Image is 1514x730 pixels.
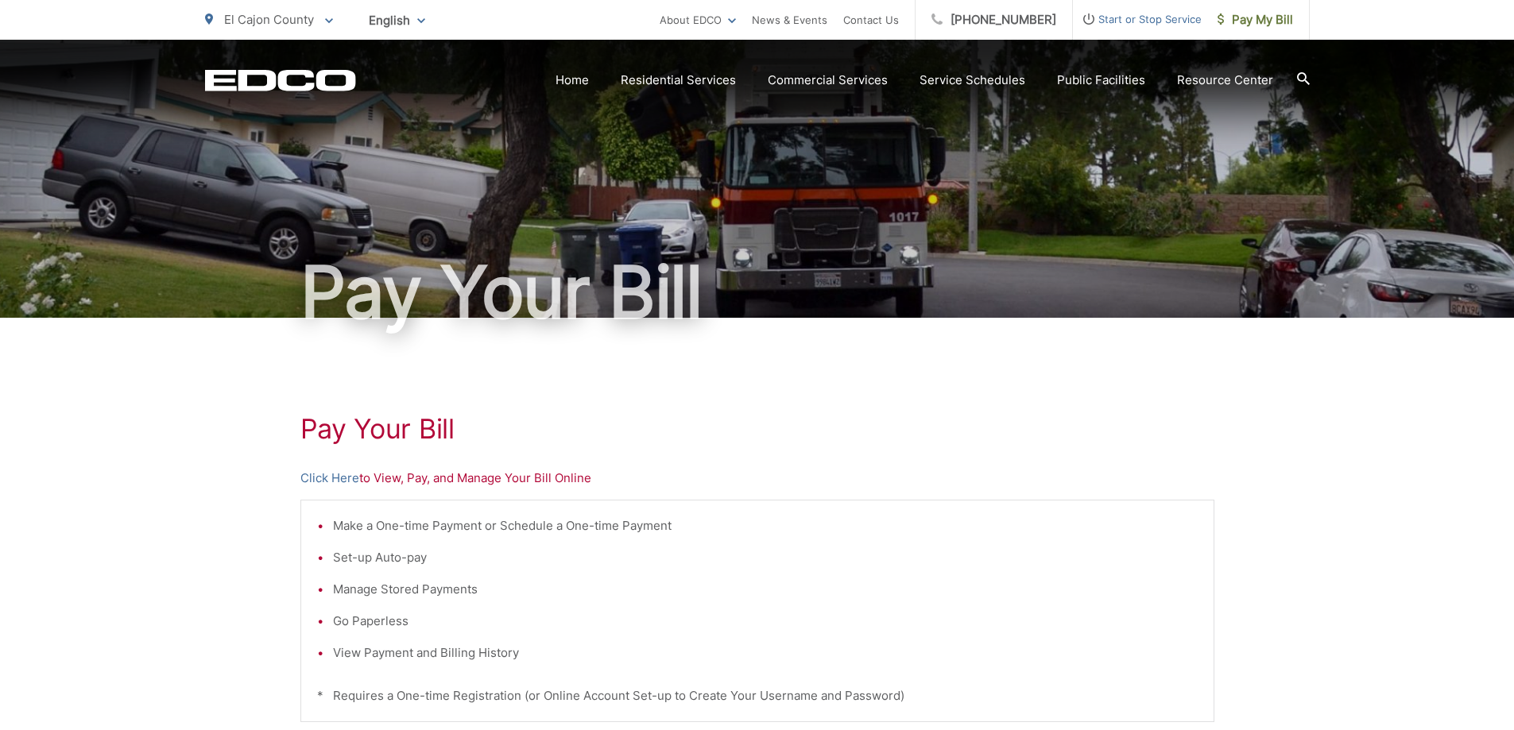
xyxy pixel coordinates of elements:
[843,10,899,29] a: Contact Us
[1057,71,1145,90] a: Public Facilities
[1218,10,1293,29] span: Pay My Bill
[205,69,356,91] a: EDCD logo. Return to the homepage.
[333,580,1198,599] li: Manage Stored Payments
[205,253,1310,332] h1: Pay Your Bill
[1177,71,1273,90] a: Resource Center
[768,71,888,90] a: Commercial Services
[300,413,1214,445] h1: Pay Your Bill
[333,516,1198,535] li: Make a One-time Payment or Schedule a One-time Payment
[300,469,1214,488] p: to View, Pay, and Manage Your Bill Online
[300,469,359,488] a: Click Here
[333,548,1198,567] li: Set-up Auto-pay
[333,612,1198,631] li: Go Paperless
[224,12,314,27] span: El Cajon County
[556,71,589,90] a: Home
[621,71,736,90] a: Residential Services
[660,10,736,29] a: About EDCO
[333,643,1198,662] li: View Payment and Billing History
[920,71,1025,90] a: Service Schedules
[357,6,437,34] span: English
[317,686,1198,705] p: * Requires a One-time Registration (or Online Account Set-up to Create Your Username and Password)
[752,10,827,29] a: News & Events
